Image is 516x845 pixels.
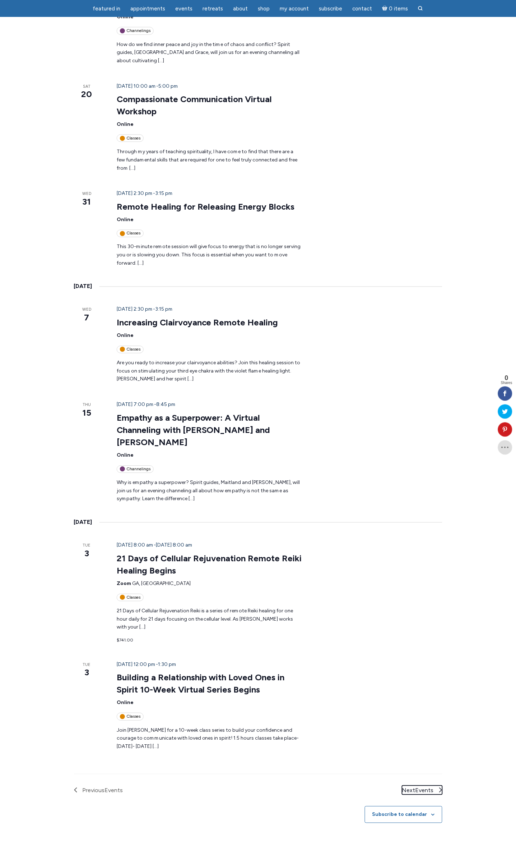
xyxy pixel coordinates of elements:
a: My Account [276,2,313,16]
span: Next [402,786,434,795]
time: [DATE] [74,282,92,291]
div: Classes [117,230,144,237]
span: [DATE] 7:00 pm [117,402,154,408]
span: Events [415,787,434,794]
time: - [117,662,177,668]
span: Events [176,5,193,12]
span: [DATE] 2:30 pm [117,190,153,196]
div: Classes [117,346,144,353]
span: Contact [353,5,372,12]
span: Online [117,216,134,223]
span: Previous [83,786,123,795]
span: Subscribe [319,5,343,12]
span: Zoom [117,581,131,587]
span: $741.00 [117,638,133,643]
a: Previous Events [74,786,123,795]
a: Next Events [402,786,442,795]
span: Shares [501,382,512,385]
time: - [117,190,173,196]
span: Tue [74,662,99,668]
span: featured in [93,5,121,12]
span: [DATE] 8:00 am [156,542,193,548]
a: Subscribe [315,2,347,16]
time: - [117,542,193,548]
span: About [233,5,248,12]
span: [DATE] 2:30 pm [117,306,153,312]
span: Appointments [131,5,166,12]
div: Classes [117,594,144,602]
span: 0 items [389,6,408,12]
span: Thu [74,402,99,408]
time: [DATE] [74,518,92,527]
span: 7 [74,312,99,324]
a: Building a Relationship with Loved Ones in Spirit 10-Week Virtual Series Begins [117,672,285,695]
span: Online [117,121,134,127]
div: Classes [117,713,144,721]
p: Why is empathy a superpower? Spirit guides, Maitland and [PERSON_NAME], will join us for an eveni... [117,479,303,503]
a: Shop [254,2,274,16]
a: Contact [348,2,377,16]
span: 3:15 pm [155,190,173,196]
span: Online [117,333,134,339]
time: - [117,306,173,312]
a: Events [171,2,197,16]
span: Online [117,700,134,706]
button: Subscribe to calendar [372,812,427,818]
span: [DATE] 8:00 am [117,542,154,548]
a: Cart0 items [378,1,413,16]
span: 8:45 pm [156,402,176,408]
time: - [117,402,176,408]
span: Wed [74,191,99,197]
span: 5:00 pm [158,83,178,89]
a: 21 Days of Cellular Rejuvenation Remote Reiki Healing Begins [117,553,302,576]
span: Wed [74,307,99,313]
a: Increasing Clairvoyance Remote Healing [117,318,278,328]
span: 15 [74,407,99,419]
i: Cart [382,5,389,12]
p: Are you ready to increase your clairvoyance abilities? Join this healing session to focus on stim... [117,359,303,384]
span: Tue [74,543,99,549]
span: [DATE] 10:00 am [117,83,156,89]
span: 20 [74,88,99,100]
span: Shop [258,5,270,12]
span: Events [105,787,123,794]
p: 21 Days of Cellular Rejuvenation Reiki is a series of remote Reiki healing for one hour daily for... [117,607,303,632]
span: 31 [74,196,99,208]
span: 3 [74,548,99,560]
span: [DATE] 12:00 pm [117,662,156,668]
p: This 30-minute remote session will give focus to energy that is no longer serving you or is slowi... [117,243,303,268]
a: Appointments [126,2,170,16]
p: Join [PERSON_NAME] for a 10-week class series to build your confidence and courage to communicate... [117,727,303,751]
span: GA, [GEOGRAPHIC_DATA] [132,581,191,587]
div: Channelings [117,466,154,473]
p: Through my years of teaching spirituality, I have come to find that there are a few fundamental s... [117,148,303,172]
a: About [229,2,252,16]
span: 3:15 pm [155,306,173,312]
a: Retreats [199,2,228,16]
span: Sat [74,84,99,90]
a: featured in [89,2,125,16]
p: How do we find inner peace and joy in the time of chaos and conflict? Spirit guides, [GEOGRAPHIC_... [117,41,303,65]
time: - [117,83,178,89]
a: Empathy as a Superpower: A Virtual Channeling with [PERSON_NAME] and [PERSON_NAME] [117,413,270,448]
span: Online [117,452,134,458]
span: Retreats [203,5,223,12]
span: 3 [74,667,99,679]
a: Remote Healing for Releasing Energy Blocks [117,201,295,212]
div: Channelings [117,27,154,35]
div: Classes [117,134,144,142]
a: Compassionate Communication Virtual Workshop [117,94,272,117]
span: 0 [501,375,512,382]
span: 1:30 pm [158,662,177,668]
span: My Account [280,5,309,12]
